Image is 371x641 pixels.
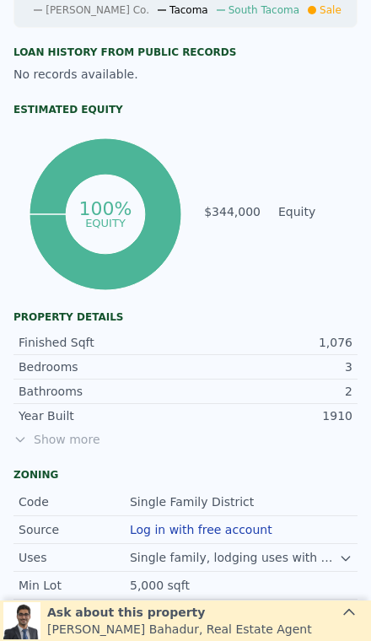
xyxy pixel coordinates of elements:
div: [PERSON_NAME] Bahadur , Real Estate Agent [47,621,312,638]
div: 1,076 [185,334,352,351]
div: 3 [185,358,352,375]
span: Sale [320,4,341,16]
span: Tacoma [169,4,208,16]
span: [PERSON_NAME] Co. [46,4,149,16]
td: $344,000 [203,202,261,221]
div: Min Lot [19,577,130,594]
tspan: equity [85,216,126,229]
img: Siddhant Bahadur [3,602,40,639]
tspan: 100% [78,198,132,219]
div: Year Built [19,407,185,424]
div: Finished Sqft [19,334,185,351]
div: Property details [13,310,358,324]
div: 1910 [185,407,352,424]
div: Ask about this property [47,604,312,621]
div: Single Family District [130,493,257,510]
div: Loan history from public records [13,46,358,59]
span: South Tacoma [229,4,299,16]
td: Equity [275,202,351,221]
div: Single family, lodging uses with one guest room. [130,549,339,566]
div: Estimated Equity [13,103,358,116]
div: Uses [19,549,130,566]
div: Bathrooms [19,383,185,400]
div: 5,000 sqft [130,577,193,594]
div: Source [19,521,130,538]
button: Log in with free account [130,523,272,536]
div: Bedrooms [19,358,185,375]
div: 2 [185,383,352,400]
div: Code [19,493,130,510]
div: Zoning [13,468,358,482]
div: No records available. [13,66,358,83]
span: Show more [13,431,358,448]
